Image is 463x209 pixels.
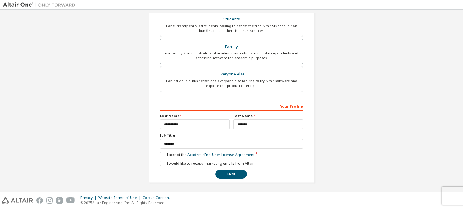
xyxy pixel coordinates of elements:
div: Your Profile [160,101,303,111]
div: For currently enrolled students looking to access the free Altair Student Edition bundle and all ... [164,23,299,33]
label: I would like to receive marketing emails from Altair [160,161,254,166]
img: facebook.svg [36,197,43,204]
div: Faculty [164,43,299,51]
img: instagram.svg [46,197,53,204]
label: First Name [160,114,230,118]
label: Job Title [160,133,303,138]
div: For individuals, businesses and everyone else looking to try Altair software and explore our prod... [164,78,299,88]
div: Cookie Consent [143,195,174,200]
button: Next [215,170,247,179]
div: Privacy [80,195,98,200]
label: I accept the [160,152,254,157]
img: linkedin.svg [56,197,63,204]
div: Website Terms of Use [98,195,143,200]
p: © 2025 Altair Engineering, Inc. All Rights Reserved. [80,200,174,205]
img: youtube.svg [66,197,75,204]
label: Last Name [233,114,303,118]
div: Everyone else [164,70,299,78]
a: Academic End-User License Agreement [187,152,254,157]
img: Altair One [3,2,78,8]
div: For faculty & administrators of academic institutions administering students and accessing softwa... [164,51,299,60]
img: altair_logo.svg [2,197,33,204]
div: Students [164,15,299,23]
